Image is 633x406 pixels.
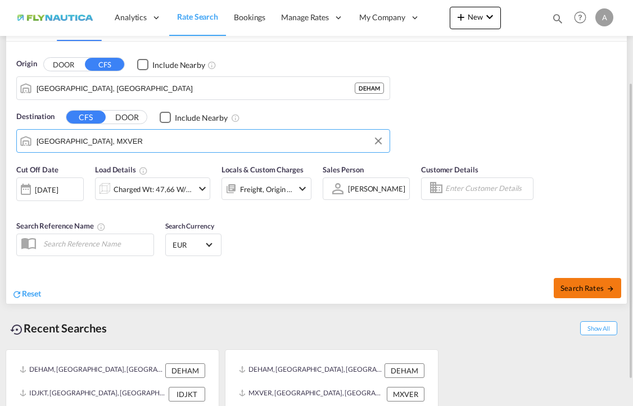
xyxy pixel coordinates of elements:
button: icon-plus 400-fgNewicon-chevron-down [450,7,501,29]
div: icon-refreshReset [12,288,41,300]
md-checkbox: Checkbox No Ink [160,111,228,123]
span: Destination [16,111,55,122]
div: [DATE] [16,177,84,201]
md-icon: Chargeable Weight [139,166,148,175]
span: Reset [22,289,41,298]
div: IDJKT [169,387,205,402]
input: Enter Customer Details [445,180,530,197]
span: Cut Off Date [16,165,58,174]
div: IDJKT, Jakarta, Java, Indonesia, South East Asia, Asia Pacific [20,387,166,402]
span: Load Details [95,165,148,174]
button: Search Ratesicon-arrow-right [554,278,621,298]
div: Recent Searches [6,316,111,341]
div: Charged Wt: 47,66 W/Micon-chevron-down [95,177,210,200]
div: [PERSON_NAME] [348,184,405,193]
md-input-container: Hamburg, DEHAM [17,77,390,99]
span: Origin [16,58,37,70]
md-icon: icon-magnify [551,12,564,25]
md-icon: Unchecked: Ignores neighbouring ports when fetching rates.Checked : Includes neighbouring ports w... [231,113,240,122]
button: DOOR [44,58,83,71]
div: Include Nearby [152,60,205,71]
md-icon: icon-backup-restore [10,323,24,336]
div: A [595,8,613,26]
span: EUR [173,240,204,250]
button: Clear Input [370,133,387,149]
md-select: Sales Person: Alina Iskaev [347,180,406,197]
div: DEHAM, Hamburg, Germany, Western Europe, Europe [20,363,162,378]
md-icon: icon-plus 400-fg [454,10,468,24]
div: MXVER, Veracruz, Mexico, Mexico & Central America, Americas [239,387,384,402]
span: New [454,12,496,21]
div: DEHAM, Hamburg, Germany, Western Europe, Europe [239,363,382,378]
span: Search Currency [165,222,214,230]
button: CFS [85,58,124,71]
div: Freight Origin Destinationicon-chevron-down [221,177,311,200]
md-icon: icon-chevron-down [296,182,309,195]
span: Customer Details [421,165,478,174]
div: Origin DOOR CFS Checkbox No InkUnchecked: Ignores neighbouring ports when fetching rates.Checked ... [6,42,627,303]
div: DEHAM [355,83,384,94]
span: Search Reference Name [16,221,106,230]
span: Rate Search [177,12,218,21]
md-icon: icon-chevron-down [196,182,209,195]
button: DOOR [107,111,147,124]
div: Freight Origin Destination [240,181,293,197]
md-icon: icon-refresh [12,289,22,299]
input: Search Reference Name [38,235,153,252]
input: Search by Port [37,80,355,97]
div: [DATE] [35,185,58,195]
div: Charged Wt: 47,66 W/M [114,181,193,197]
div: MXVER [387,387,424,402]
input: Search by Port [37,133,384,149]
span: Bookings [234,12,265,22]
md-icon: Your search will be saved by the below given name [97,222,106,231]
div: Help [571,8,595,28]
span: Manage Rates [281,12,329,23]
span: Search Rates [560,284,614,293]
div: Include Nearby [175,112,228,124]
button: CFS [66,111,106,124]
md-icon: icon-arrow-right [607,285,614,293]
md-select: Select Currency: € EUREuro [171,236,215,253]
span: Sales Person [323,165,364,174]
span: Help [571,8,590,27]
md-icon: icon-chevron-down [483,10,496,24]
span: Locals & Custom Charges [221,165,304,174]
md-icon: Unchecked: Ignores neighbouring ports when fetching rates.Checked : Includes neighbouring ports w... [207,61,216,70]
div: DEHAM [385,363,424,378]
span: Show All [580,321,617,335]
md-input-container: Veracruz, MXVER [17,130,390,152]
span: My Company [359,12,405,23]
img: dbeec6a0202a11f0ab01a7e422f9ff92.png [17,5,93,30]
div: icon-magnify [551,12,564,29]
md-datepicker: Select [16,200,25,215]
md-checkbox: Checkbox No Ink [137,58,205,70]
span: Analytics [115,12,147,23]
div: DEHAM [165,363,205,378]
